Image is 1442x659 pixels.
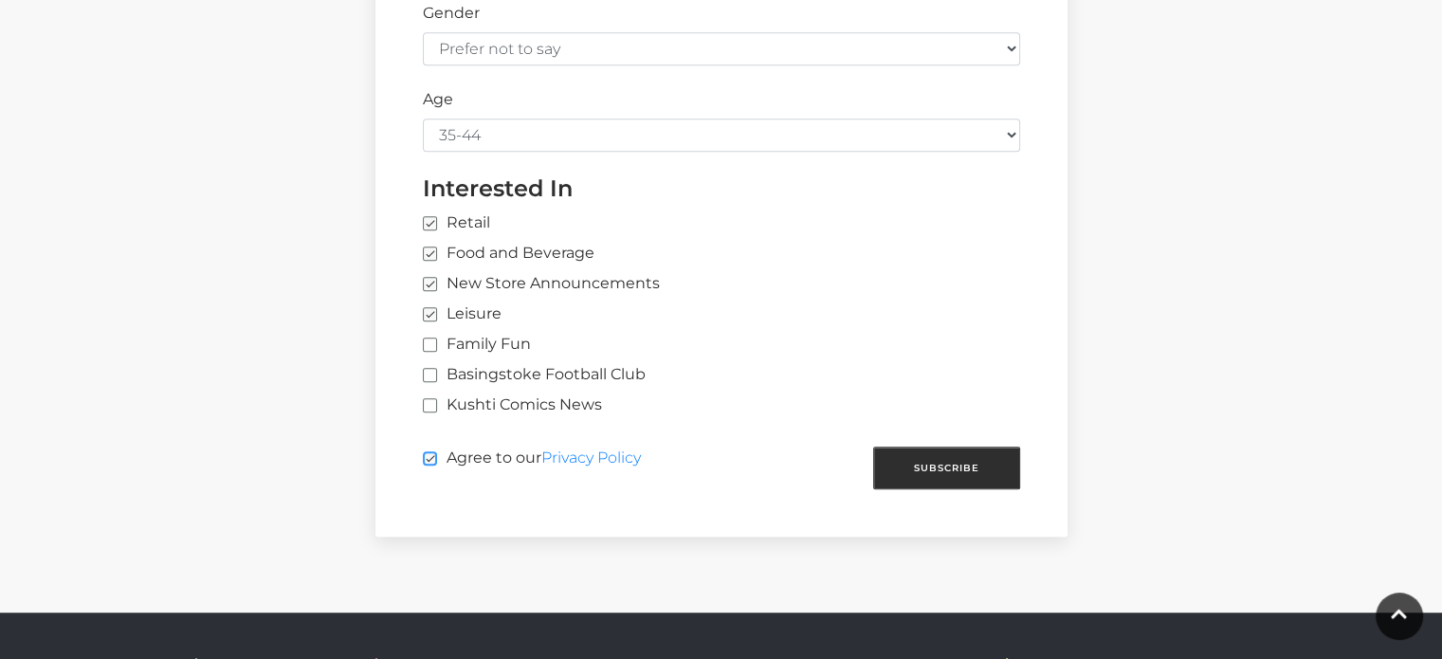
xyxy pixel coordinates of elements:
[423,242,594,265] label: Food and Beverage
[423,2,480,25] label: Gender
[423,363,646,386] label: Basingstoke Football Club
[541,448,641,467] a: Privacy Policy
[423,272,660,295] label: New Store Announcements
[423,211,490,234] label: Retail
[873,447,1020,489] button: Subscribe
[423,302,502,325] label: Leisure
[423,174,1020,202] h4: Interested In
[423,447,641,482] label: Agree to our
[423,394,602,416] label: Kushti Comics News
[423,88,453,111] label: Age
[423,333,531,356] label: Family Fun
